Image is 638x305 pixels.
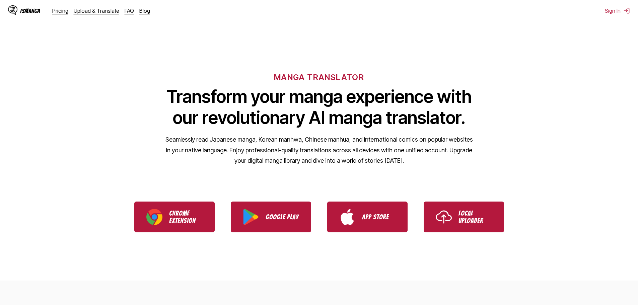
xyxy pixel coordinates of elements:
a: Upload & Translate [74,7,119,14]
p: Local Uploader [458,210,492,224]
img: App Store logo [339,209,355,225]
a: FAQ [125,7,134,14]
img: Sign out [623,7,630,14]
a: IsManga LogoIsManga [8,5,52,16]
a: Blog [139,7,150,14]
img: IsManga Logo [8,5,17,15]
p: App Store [362,213,396,221]
img: Upload icon [436,209,452,225]
img: Google Play logo [243,209,259,225]
button: Sign In [605,7,630,14]
a: Use IsManga Local Uploader [424,202,504,232]
h1: Transform your manga experience with our revolutionary AI manga translator. [165,86,473,128]
p: Google Play [266,213,299,221]
p: Chrome Extension [169,210,203,224]
h6: MANGA TRANSLATOR [274,72,364,82]
div: IsManga [20,8,40,14]
a: Download IsManga from App Store [327,202,408,232]
a: Download IsManga from Google Play [231,202,311,232]
p: Seamlessly read Japanese manga, Korean manhwa, Chinese manhua, and international comics on popula... [165,134,473,166]
a: Pricing [52,7,68,14]
img: Chrome logo [146,209,162,225]
a: Download IsManga Chrome Extension [134,202,215,232]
